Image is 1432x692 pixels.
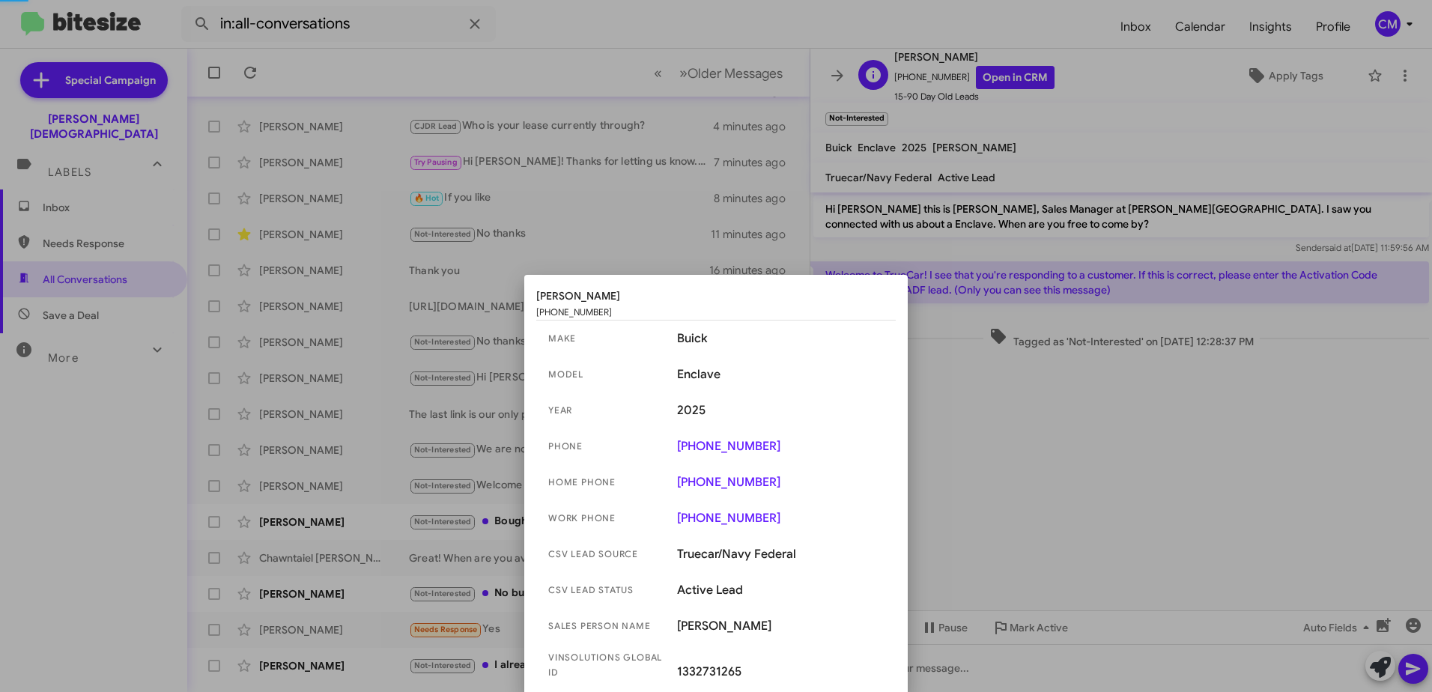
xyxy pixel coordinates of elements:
[548,475,665,490] span: home phone
[677,331,884,346] span: Buick
[677,511,884,526] a: [PHONE_NUMBER]
[548,403,665,418] span: year
[548,619,665,634] span: sales person name
[548,511,665,526] span: work phone
[677,583,884,598] span: Active Lead
[677,547,884,562] span: Truecar/Navy Federal
[548,650,665,680] span: vinsolutions global id
[677,619,884,634] span: [PERSON_NAME]
[548,331,665,346] span: make
[536,287,896,305] span: [PERSON_NAME]
[548,439,665,454] span: phone
[536,305,612,320] span: [PHONE_NUMBER]
[677,403,884,418] span: 2025
[548,547,665,562] span: csv lead source
[677,475,884,490] a: [PHONE_NUMBER]
[677,367,884,382] span: Enclave
[548,367,665,382] span: model
[677,652,884,679] span: 1332731265
[548,583,665,598] span: csv lead status
[677,439,884,454] a: [PHONE_NUMBER]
